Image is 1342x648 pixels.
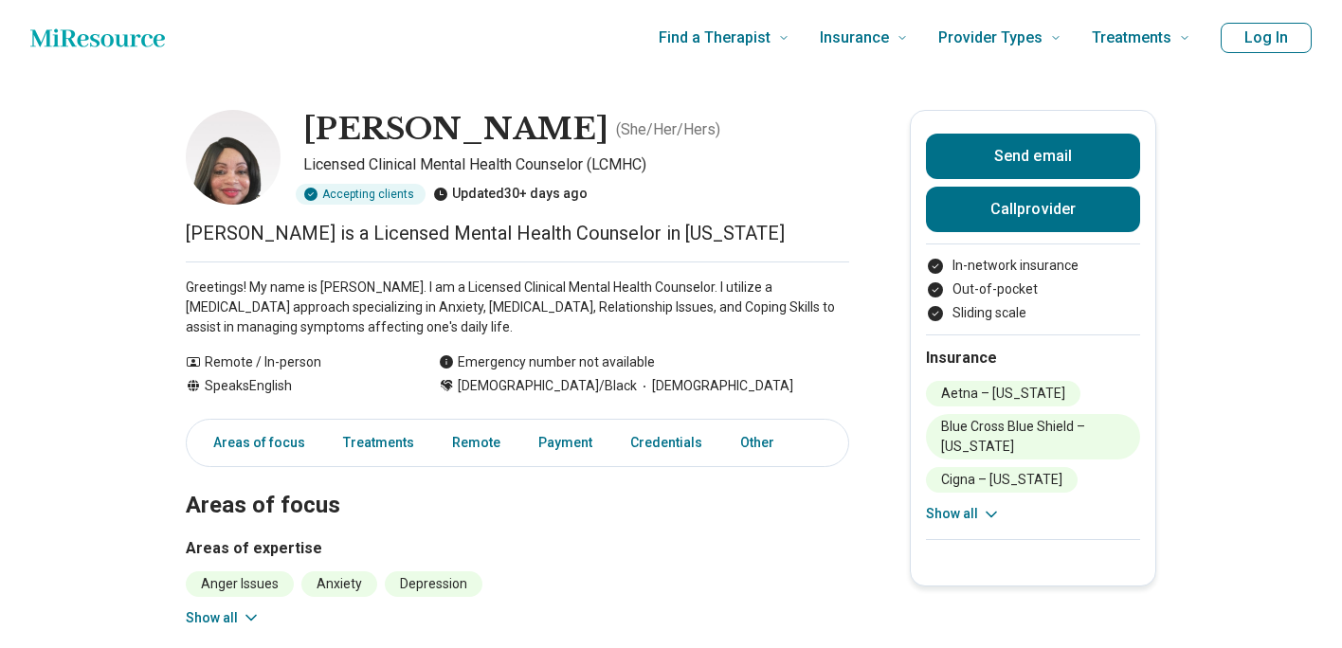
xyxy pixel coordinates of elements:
[926,256,1140,323] ul: Payment options
[820,25,889,51] span: Insurance
[1221,23,1312,53] button: Log In
[1092,25,1171,51] span: Treatments
[190,423,317,462] a: Areas of focus
[616,118,720,141] p: ( She/Her/Hers )
[186,444,849,522] h2: Areas of focus
[301,571,377,597] li: Anxiety
[303,153,849,176] p: Licensed Clinical Mental Health Counselor (LCMHC)
[296,184,426,205] div: Accepting clients
[926,303,1140,323] li: Sliding scale
[729,423,797,462] a: Other
[619,423,714,462] a: Credentials
[926,504,1001,524] button: Show all
[926,467,1078,493] li: Cigna – [US_STATE]
[439,352,655,372] div: Emergency number not available
[186,571,294,597] li: Anger Issues
[186,608,261,628] button: Show all
[926,187,1140,232] button: Callprovider
[186,110,281,205] img: Wanda Clark, Licensed Clinical Mental Health Counselor (LCMHC)
[30,19,165,57] a: Home page
[332,423,426,462] a: Treatments
[186,352,401,372] div: Remote / In-person
[186,220,849,246] p: [PERSON_NAME] is a Licensed Mental Health Counselor in [US_STATE]
[458,376,637,396] span: [DEMOGRAPHIC_DATA]/Black
[527,423,604,462] a: Payment
[186,278,849,337] p: Greetings! My name is [PERSON_NAME]. I am a Licensed Clinical Mental Health Counselor. I utilize ...
[926,414,1140,459] li: Blue Cross Blue Shield – [US_STATE]
[637,376,793,396] span: [DEMOGRAPHIC_DATA]
[186,376,401,396] div: Speaks English
[441,423,512,462] a: Remote
[926,256,1140,276] li: In-network insurance
[926,347,1140,369] h2: Insurance
[938,25,1043,51] span: Provider Types
[659,25,771,51] span: Find a Therapist
[433,184,588,205] div: Updated 30+ days ago
[186,537,849,560] h3: Areas of expertise
[926,381,1080,406] li: Aetna – [US_STATE]
[303,110,608,150] h1: [PERSON_NAME]
[385,571,482,597] li: Depression
[926,279,1140,299] li: Out-of-pocket
[926,134,1140,179] button: Send email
